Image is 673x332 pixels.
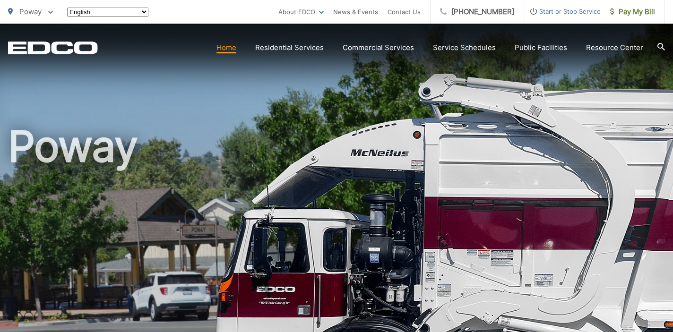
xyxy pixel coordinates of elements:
a: About EDCO [278,6,324,17]
a: Home [216,42,236,53]
span: Pay My Bill [610,6,655,17]
span: Poway [19,7,42,16]
a: Public Facilities [515,42,567,53]
a: Commercial Services [343,42,414,53]
a: Resource Center [586,42,643,53]
a: Contact Us [388,6,421,17]
a: Service Schedules [433,42,496,53]
a: News & Events [333,6,378,17]
a: EDCD logo. Return to the homepage. [8,41,98,54]
select: Select a language [67,8,148,17]
a: Residential Services [255,42,324,53]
